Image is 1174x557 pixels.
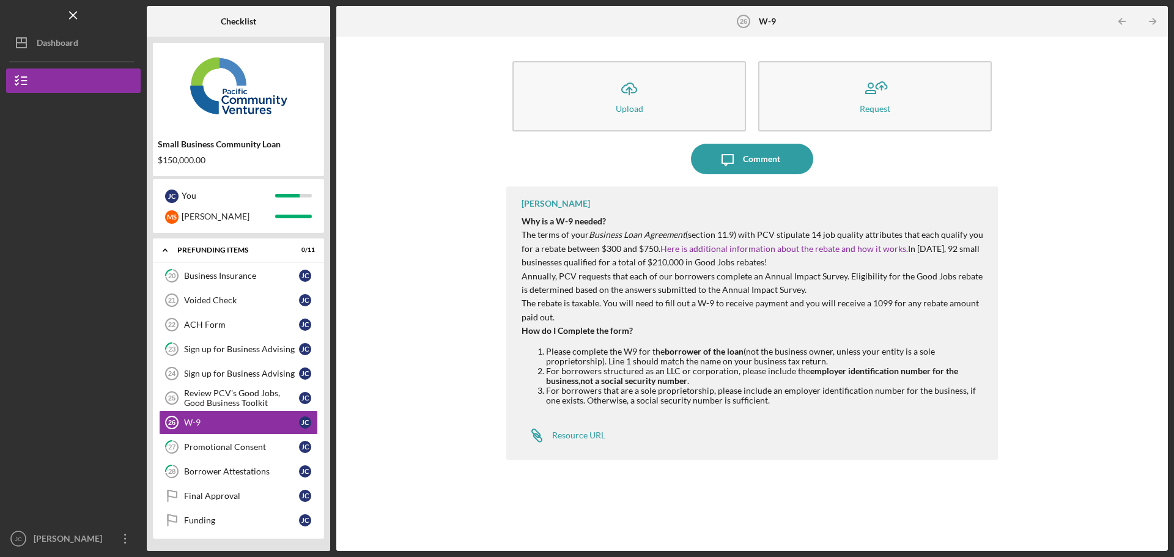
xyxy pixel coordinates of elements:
[299,343,311,355] div: J C
[159,386,318,410] a: 25Review PCV's Good Jobs, Good Business ToolkitJC
[552,430,605,440] div: Resource URL
[184,369,299,378] div: Sign up for Business Advising
[299,465,311,478] div: J C
[159,337,318,361] a: 23Sign up for Business AdvisingJC
[37,31,78,58] div: Dashboard
[743,144,780,174] div: Comment
[184,418,299,427] div: W-9
[168,272,176,280] tspan: 20
[589,229,685,240] em: Business Loan Agreement
[299,441,311,453] div: J C
[15,536,22,542] text: JC
[184,442,299,452] div: Promotional Consent
[522,270,986,297] p: Annually, PCV requests that each of our borrowers complete an Annual Impact Survey. Eligibility f...
[168,443,176,451] tspan: 27
[184,491,299,501] div: Final Approval
[168,297,175,304] tspan: 21
[546,386,986,405] li: For borrowers that are a sole proprietorship, please include an employer identification number fo...
[522,199,590,208] div: [PERSON_NAME]
[860,104,890,113] div: Request
[758,61,992,131] button: Request
[184,388,299,408] div: Review PCV's Good Jobs, Good Business Toolkit
[168,468,175,476] tspan: 28
[665,346,744,356] strong: borrower of the loan
[299,367,311,380] div: J C
[159,288,318,312] a: 21Voided CheckJC
[168,321,175,328] tspan: 22
[299,514,311,526] div: J C
[159,459,318,484] a: 28Borrower AttestationsJC
[546,347,986,366] li: Please complete the W9 for the (not the business owner, unless your entity is a sole proprietorsh...
[184,295,299,305] div: Voided Check
[512,61,746,131] button: Upload
[691,144,813,174] button: Comment
[522,215,986,270] p: The terms of your (section 11.9) with PCV stipulate 14 job quality attributes that each qualify y...
[184,271,299,281] div: Business Insurance
[221,17,256,26] b: Checklist
[168,419,175,426] tspan: 26
[159,508,318,533] a: FundingJC
[158,155,319,165] div: $150,000.00
[159,484,318,508] a: Final ApprovalJC
[184,344,299,354] div: Sign up for Business Advising
[660,243,908,254] a: Here is additional information about the rebate and how it works.
[299,319,311,331] div: J C
[299,416,311,429] div: J C
[31,526,110,554] div: [PERSON_NAME]
[740,18,747,25] tspan: 26
[299,270,311,282] div: J C
[177,246,284,254] div: Prefunding Items
[158,139,319,149] div: Small Business Community Loan
[616,104,643,113] div: Upload
[299,490,311,502] div: J C
[299,294,311,306] div: J C
[165,210,179,224] div: M S
[759,17,776,26] b: W-9
[522,423,605,448] a: Resource URL
[299,392,311,404] div: J C
[522,216,606,226] strong: Why is a W-9 needed?
[168,394,175,402] tspan: 25
[184,320,299,330] div: ACH Form
[522,325,633,336] strong: How do I Complete the form?
[293,246,315,254] div: 0 / 11
[182,185,275,206] div: You
[546,366,986,386] li: For borrowers structured as an LLC or corporation, please include the , .
[159,264,318,288] a: 20Business InsuranceJC
[6,526,141,551] button: JC[PERSON_NAME]
[184,467,299,476] div: Borrower Attestations
[153,49,324,122] img: Product logo
[580,375,593,386] strong: not
[182,206,275,227] div: [PERSON_NAME]
[159,312,318,337] a: 22ACH FormJC
[522,297,986,324] p: The rebate is taxable. You will need to fill out a W-9 to receive payment and you will receive a ...
[159,361,318,386] a: 24Sign up for Business AdvisingJC
[159,435,318,459] a: 27Promotional ConsentJC
[546,366,958,386] strong: employer identification number for the business
[168,345,175,353] tspan: 23
[595,375,687,386] strong: a social security number
[159,410,318,435] a: 26W-9JC
[168,370,176,377] tspan: 24
[165,190,179,203] div: J C
[6,31,141,55] button: Dashboard
[184,515,299,525] div: Funding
